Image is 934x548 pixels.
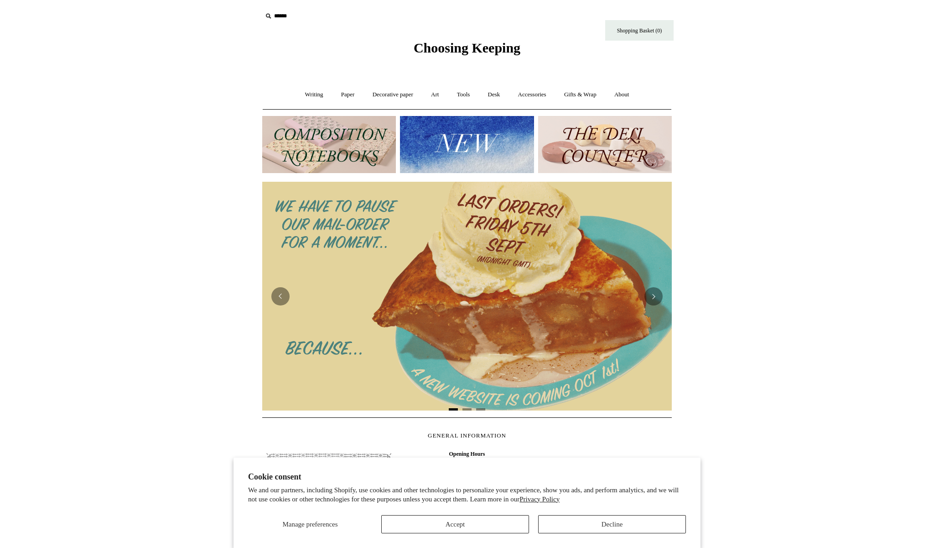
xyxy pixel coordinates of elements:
a: Desk [480,83,509,107]
button: Next [644,287,663,306]
span: [DATE] - [DATE]: 10:30am - 5:30pm [DATE]: 10.30am - 6pm [DATE]: 11.30am - 5.30pm 020 7613 3842 [401,448,533,536]
span: GENERAL INFORMATION [428,432,506,439]
img: New.jpg__PID:f73bdf93-380a-4a35-bcfe-7823039498e1 [400,116,534,173]
a: Accessories [510,83,555,107]
a: Decorative paper [364,83,421,107]
button: Manage preferences [248,515,372,533]
a: Writing [297,83,332,107]
a: Shopping Basket (0) [605,20,674,41]
span: Choosing Keeping [414,40,520,55]
img: The Deli Counter [538,116,672,173]
img: 2025 New Website coming soon.png__PID:95e867f5-3b87-426e-97a5-a534fe0a3431 [262,182,672,410]
button: Page 2 [462,408,472,411]
a: Tools [449,83,478,107]
h2: Cookie consent [248,472,686,482]
a: Paper [333,83,363,107]
a: Gifts & Wrap [556,83,605,107]
button: Page 3 [476,408,485,411]
button: Accept [381,515,529,533]
p: We and our partners, including Shopify, use cookies and other technologies to personalize your ex... [248,486,686,504]
a: Choosing Keeping [414,47,520,54]
a: Privacy Policy [519,495,560,503]
a: About [606,83,638,107]
b: Opening Hours [449,451,485,457]
span: Manage preferences [282,521,337,528]
button: Page 1 [449,408,458,411]
a: Art [423,83,447,107]
button: Previous [271,287,290,306]
img: pf-4db91bb9--1305-Newsletter-Button_1200x.jpg [262,448,394,505]
img: 202302 Composition ledgers.jpg__PID:69722ee6-fa44-49dd-a067-31375e5d54ec [262,116,396,173]
button: Decline [538,515,686,533]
